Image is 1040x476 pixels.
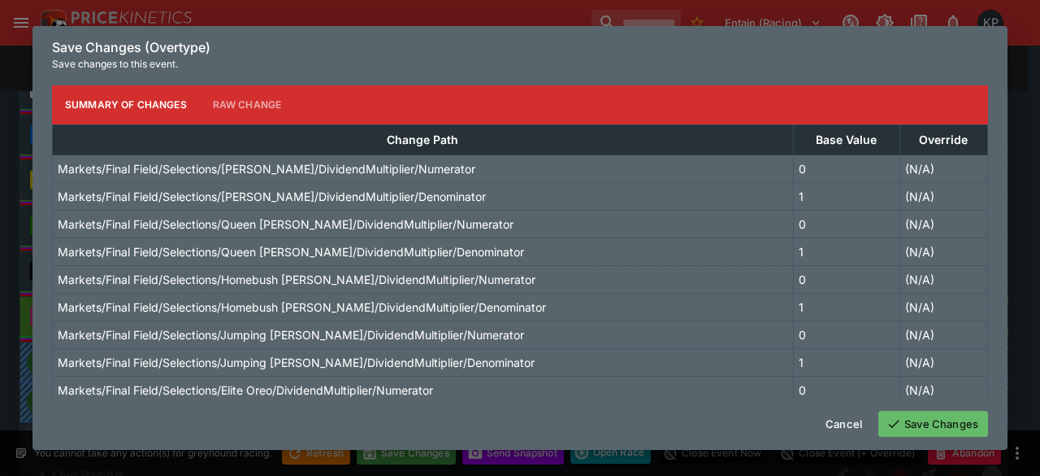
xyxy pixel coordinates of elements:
[793,376,899,404] td: 0
[58,354,535,371] p: Markets/Final Field/Selections/Jumping [PERSON_NAME]/DividendMultiplier/Denominator
[793,210,899,238] td: 0
[816,411,872,437] button: Cancel
[793,348,899,376] td: 1
[58,188,486,205] p: Markets/Final Field/Selections/[PERSON_NAME]/DividendMultiplier/Denominator
[58,271,535,288] p: Markets/Final Field/Selections/Homebush [PERSON_NAME]/DividendMultiplier/Numerator
[793,238,899,265] td: 1
[899,265,987,293] td: (N/A)
[793,155,899,182] td: 0
[793,293,899,321] td: 1
[899,293,987,321] td: (N/A)
[793,124,899,155] th: Base Value
[793,182,899,210] td: 1
[58,382,433,399] p: Markets/Final Field/Selections/Elite Oreo/DividendMultiplier/Numerator
[58,299,546,316] p: Markets/Final Field/Selections/Homebush [PERSON_NAME]/DividendMultiplier/Denominator
[899,321,987,348] td: (N/A)
[58,326,524,343] p: Markets/Final Field/Selections/Jumping [PERSON_NAME]/DividendMultiplier/Numerator
[899,376,987,404] td: (N/A)
[58,216,513,233] p: Markets/Final Field/Selections/Queen [PERSON_NAME]/DividendMultiplier/Numerator
[899,238,987,265] td: (N/A)
[899,182,987,210] td: (N/A)
[53,124,794,155] th: Change Path
[52,85,200,124] button: Summary of Changes
[899,348,987,376] td: (N/A)
[899,155,987,182] td: (N/A)
[58,243,524,260] p: Markets/Final Field/Selections/Queen [PERSON_NAME]/DividendMultiplier/Denominator
[200,85,295,124] button: Raw Change
[793,265,899,293] td: 0
[52,56,988,72] p: Save changes to this event.
[878,411,988,437] button: Save Changes
[793,321,899,348] td: 0
[52,39,988,56] h6: Save Changes (Overtype)
[899,210,987,238] td: (N/A)
[58,160,475,177] p: Markets/Final Field/Selections/[PERSON_NAME]/DividendMultiplier/Numerator
[899,124,987,155] th: Override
